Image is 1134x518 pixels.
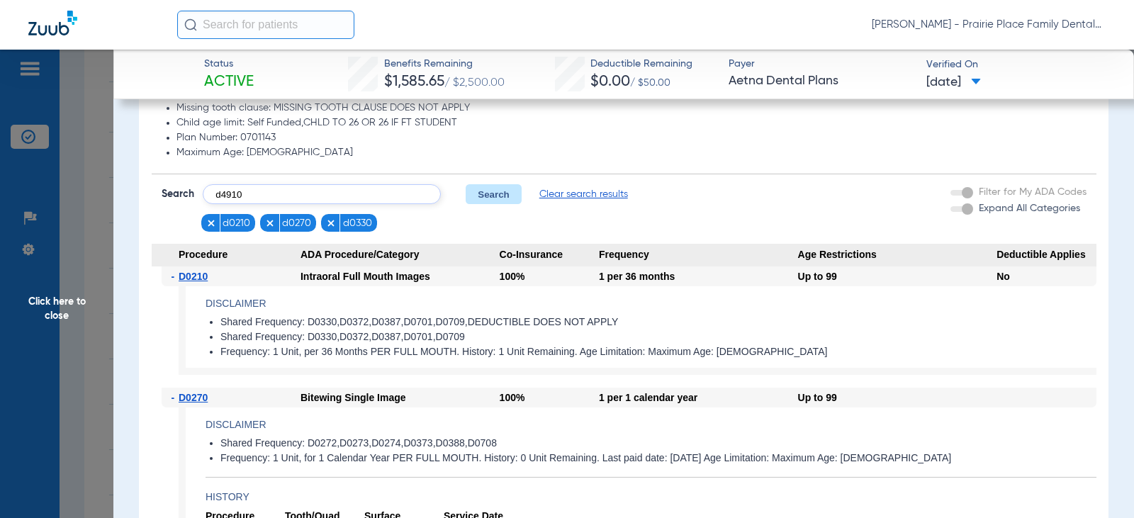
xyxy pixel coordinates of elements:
[206,218,216,228] img: x.svg
[798,388,997,407] div: Up to 99
[729,72,914,90] span: Aetna Dental Plans
[466,184,522,204] button: Search
[997,266,1096,286] div: No
[184,18,197,31] img: Search Icon
[384,57,505,72] span: Benefits Remaining
[976,185,1087,200] label: Filter for My ADA Codes
[301,244,500,266] span: ADA Procedure/Category
[206,296,1096,311] h4: Disclaimer
[177,11,354,39] input: Search for patients
[539,187,628,201] span: Clear search results
[172,388,179,407] span: -
[926,57,1111,72] span: Verified On
[220,331,1096,344] li: Shared Frequency: D0330,D0372,D0387,D0701,D0709
[599,244,798,266] span: Frequency
[630,78,670,88] span: / $50.00
[176,132,1087,145] li: Plan Number: 0701143
[590,57,692,72] span: Deductible Remaining
[176,117,1087,130] li: Child age limit: Self Funded,CHLD TO 26 OR 26 IF FT STUDENT
[343,216,372,230] span: d0330
[500,244,599,266] span: Co-Insurance
[301,266,500,286] div: Intraoral Full Mouth Images
[179,271,208,282] span: D0210
[444,77,505,89] span: / $2,500.00
[500,388,599,407] div: 100%
[206,490,1096,505] h4: History
[176,102,1087,115] li: Missing tooth clause: MISSING TOOTH CLAUSE DOES NOT APPLY
[162,187,194,201] span: Search
[282,216,311,230] span: d0270
[599,266,798,286] div: 1 per 36 months
[798,266,997,286] div: Up to 99
[206,417,1096,432] h4: Disclaimer
[220,346,1096,359] li: Frequency: 1 Unit, per 36 Months PER FULL MOUTH. History: 1 Unit Remaining. Age Limitation: Maxim...
[979,203,1080,213] span: Expand All Categories
[265,218,275,228] img: x.svg
[326,218,336,228] img: x.svg
[176,147,1087,159] li: Maximum Age: [DEMOGRAPHIC_DATA]
[172,266,179,286] span: -
[179,392,208,403] span: D0270
[28,11,77,35] img: Zuub Logo
[301,388,500,407] div: Bitewing Single Image
[384,74,444,89] span: $1,585.65
[798,244,997,266] span: Age Restrictions
[203,184,441,204] input: Search by ADA code or keyword…
[599,388,798,407] div: 1 per 1 calendar year
[204,57,254,72] span: Status
[590,74,630,89] span: $0.00
[220,437,1096,450] li: Shared Frequency: D0272,D0273,D0274,D0373,D0388,D0708
[500,266,599,286] div: 100%
[997,244,1096,266] span: Deductible Applies
[223,216,250,230] span: d0210
[220,452,1096,465] li: Frequency: 1 Unit, for 1 Calendar Year PER FULL MOUTH. History: 0 Unit Remaining. Last paid date:...
[872,18,1106,32] span: [PERSON_NAME] - Prairie Place Family Dental
[729,57,914,72] span: Payer
[152,244,301,266] span: Procedure
[926,74,981,91] span: [DATE]
[220,316,1096,329] li: Shared Frequency: D0330,D0372,D0387,D0701,D0709,DEDUCTIBLE DOES NOT APPLY
[204,72,254,92] span: Active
